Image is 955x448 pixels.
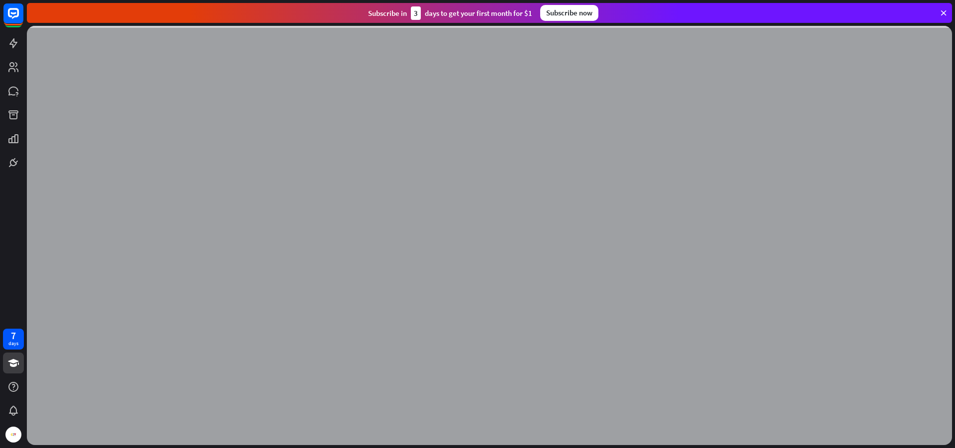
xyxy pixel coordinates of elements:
div: 3 [411,6,421,20]
a: 7 days [3,329,24,350]
div: Subscribe in days to get your first month for $1 [368,6,532,20]
div: 7 [11,331,16,340]
div: days [8,340,18,347]
div: Subscribe now [540,5,598,21]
